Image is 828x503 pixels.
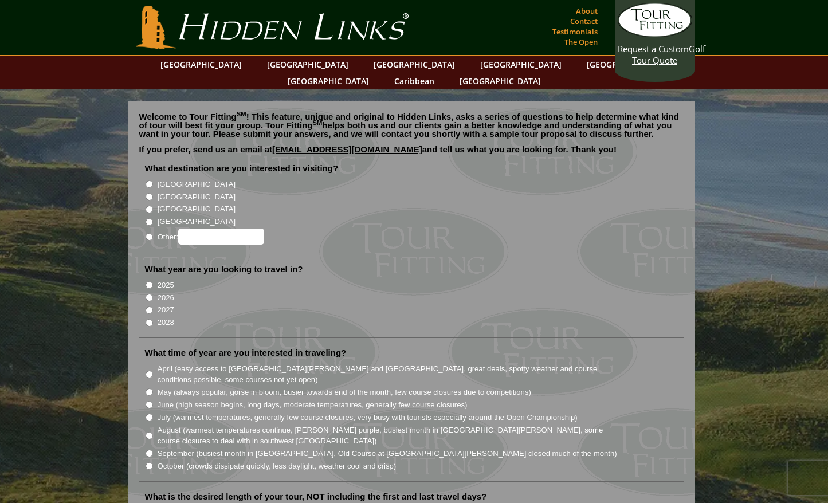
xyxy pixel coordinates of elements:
[474,56,567,73] a: [GEOGRAPHIC_DATA]
[237,111,246,117] sup: SM
[158,317,174,328] label: 2028
[155,56,248,73] a: [GEOGRAPHIC_DATA]
[272,144,422,154] a: [EMAIL_ADDRESS][DOMAIN_NAME]
[581,56,674,73] a: [GEOGRAPHIC_DATA]
[282,73,375,89] a: [GEOGRAPHIC_DATA]
[139,145,684,162] p: If you prefer, send us an email at and tell us what you are looking for. Thank you!
[158,461,397,472] label: October (crowds dissipate quickly, less daylight, weather cool and crisp)
[158,399,468,411] label: June (high season begins, long days, moderate temperatures, generally few course closures)
[389,73,440,89] a: Caribbean
[550,23,601,40] a: Testimonials
[158,304,174,316] label: 2027
[158,425,618,447] label: August (warmest temperatures continue, [PERSON_NAME] purple, busiest month in [GEOGRAPHIC_DATA][P...
[158,191,236,203] label: [GEOGRAPHIC_DATA]
[145,491,487,502] label: What is the desired length of your tour, NOT including the first and last travel days?
[313,119,323,126] sup: SM
[158,363,618,386] label: April (easy access to [GEOGRAPHIC_DATA][PERSON_NAME] and [GEOGRAPHIC_DATA], great deals, spotty w...
[158,179,236,190] label: [GEOGRAPHIC_DATA]
[158,203,236,215] label: [GEOGRAPHIC_DATA]
[158,448,617,459] label: September (busiest month in [GEOGRAPHIC_DATA], Old Course at [GEOGRAPHIC_DATA][PERSON_NAME] close...
[158,387,531,398] label: May (always popular, gorse in bloom, busier towards end of the month, few course closures due to ...
[145,347,347,359] label: What time of year are you interested in traveling?
[158,229,264,245] label: Other:
[618,3,692,66] a: Request a CustomGolf Tour Quote
[261,56,354,73] a: [GEOGRAPHIC_DATA]
[567,13,601,29] a: Contact
[573,3,601,19] a: About
[158,412,578,423] label: July (warmest temperatures, generally few course closures, very busy with tourists especially aro...
[158,216,236,227] label: [GEOGRAPHIC_DATA]
[368,56,461,73] a: [GEOGRAPHIC_DATA]
[145,264,303,275] label: What year are you looking to travel in?
[158,292,174,304] label: 2026
[454,73,547,89] a: [GEOGRAPHIC_DATA]
[139,112,684,138] p: Welcome to Tour Fitting ! This feature, unique and original to Hidden Links, asks a series of que...
[562,34,601,50] a: The Open
[618,43,689,54] span: Request a Custom
[178,229,264,245] input: Other:
[145,163,339,174] label: What destination are you interested in visiting?
[158,280,174,291] label: 2025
